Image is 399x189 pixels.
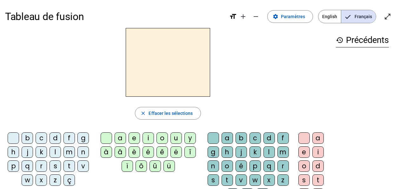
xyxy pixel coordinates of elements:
div: è [129,146,140,158]
div: é [236,160,247,172]
mat-icon: remove [252,13,260,20]
div: ê [156,146,168,158]
div: î [184,146,196,158]
div: u [170,132,182,144]
button: Entrer en plein écran [381,10,394,23]
div: d [263,132,275,144]
div: r [36,160,47,172]
div: o [156,132,168,144]
div: a [115,132,126,144]
div: ï [122,160,133,172]
div: y [184,132,196,144]
div: m [277,146,289,158]
div: p [8,160,19,172]
div: j [22,146,33,158]
div: n [77,146,89,158]
div: â [115,146,126,158]
div: v [77,160,89,172]
div: g [77,132,89,144]
button: Diminuer la taille de la police [249,10,262,23]
mat-icon: close [140,110,146,116]
div: q [22,160,33,172]
div: s [50,160,61,172]
button: Paramètres [267,10,313,23]
div: e [298,146,310,158]
div: p [249,160,261,172]
div: h [222,146,233,158]
div: t [63,160,75,172]
div: ç [63,174,75,186]
span: Paramètres [281,13,305,20]
div: g [208,146,219,158]
div: x [36,174,47,186]
div: t [222,174,233,186]
div: b [236,132,247,144]
mat-icon: open_in_full [384,13,391,20]
button: Effacer les sélections [135,107,201,120]
div: k [249,146,261,158]
div: ü [163,160,175,172]
mat-icon: settings [273,14,278,19]
h3: Précédents [336,33,389,47]
div: a [222,132,233,144]
div: z [50,174,61,186]
div: k [36,146,47,158]
div: b [22,132,33,144]
div: x [263,174,275,186]
div: w [249,174,261,186]
div: c [249,132,261,144]
div: c [36,132,47,144]
div: i [143,132,154,144]
div: f [277,132,289,144]
span: English [318,10,341,23]
div: f [63,132,75,144]
mat-icon: history [336,36,343,44]
div: à [101,146,112,158]
div: q [263,160,275,172]
div: d [50,132,61,144]
span: Effacer les sélections [149,109,193,117]
div: m [63,146,75,158]
div: d [312,160,324,172]
mat-icon: add [239,13,247,20]
div: o [298,160,310,172]
div: ô [136,160,147,172]
div: o [222,160,233,172]
h1: Tableau de fusion [5,6,224,27]
div: r [277,160,289,172]
mat-icon: format_size [229,13,237,20]
div: i [312,146,324,158]
div: é [143,146,154,158]
div: e [129,132,140,144]
div: j [236,146,247,158]
div: l [263,146,275,158]
span: Français [341,10,376,23]
div: z [277,174,289,186]
div: n [208,160,219,172]
div: l [50,146,61,158]
div: ë [170,146,182,158]
div: h [8,146,19,158]
div: û [150,160,161,172]
div: v [236,174,247,186]
div: t [312,174,324,186]
mat-button-toggle-group: Language selection [318,10,376,23]
div: s [298,174,310,186]
div: w [22,174,33,186]
div: a [312,132,324,144]
button: Augmenter la taille de la police [237,10,249,23]
div: s [208,174,219,186]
